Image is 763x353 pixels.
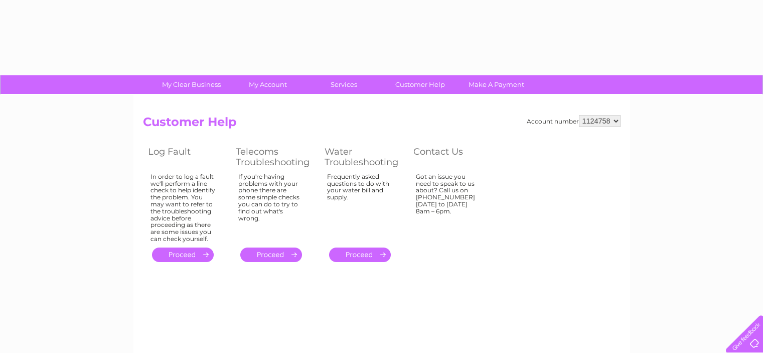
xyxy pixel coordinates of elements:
[152,248,214,262] a: .
[327,173,393,239] div: Frequently asked questions to do with your water bill and supply.
[231,144,320,170] th: Telecoms Troubleshooting
[320,144,408,170] th: Water Troubleshooting
[240,248,302,262] a: .
[143,144,231,170] th: Log Fault
[226,75,309,94] a: My Account
[379,75,462,94] a: Customer Help
[150,173,216,243] div: In order to log a fault we'll perform a line check to help identify the problem. You may want to ...
[150,75,233,94] a: My Clear Business
[455,75,538,94] a: Make A Payment
[527,115,621,127] div: Account number
[408,144,496,170] th: Contact Us
[143,115,621,134] h2: Customer Help
[329,248,391,262] a: .
[302,75,385,94] a: Services
[416,173,481,239] div: Got an issue you need to speak to us about? Call us on [PHONE_NUMBER] [DATE] to [DATE] 8am – 6pm.
[238,173,304,239] div: If you're having problems with your phone there are some simple checks you can do to try to find ...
